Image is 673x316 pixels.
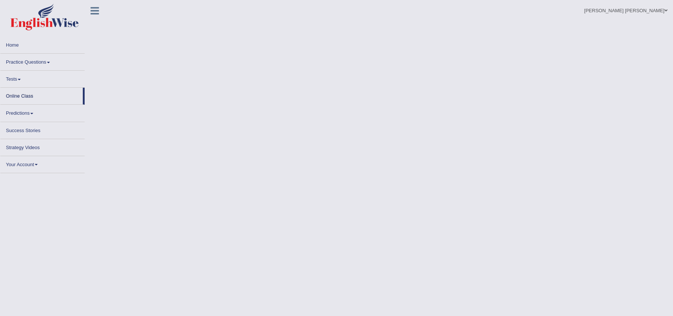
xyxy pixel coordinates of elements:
a: Strategy Videos [0,139,85,154]
a: Practice Questions [0,54,85,68]
a: Tests [0,71,85,85]
a: Your Account [0,156,85,171]
a: Success Stories [0,122,85,137]
a: Predictions [0,105,85,119]
a: Online Class [0,88,83,102]
a: Home [0,37,85,51]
